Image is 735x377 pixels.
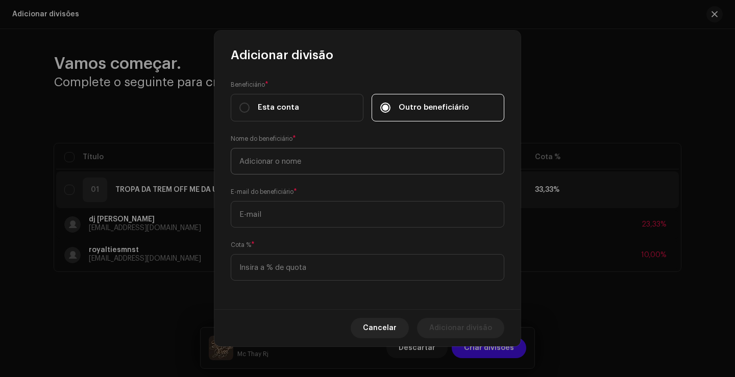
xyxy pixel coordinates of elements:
[231,148,504,174] input: Adicionar o nome
[231,201,504,228] input: E-mail
[231,240,251,250] small: Cota %
[417,318,504,338] button: Adicionar divisão
[351,318,409,338] button: Cancelar
[231,254,504,281] input: Insira a % de quota
[231,80,265,90] small: Beneficiário
[231,47,333,63] span: Adicionar divisão
[363,318,397,338] span: Cancelar
[399,102,469,113] span: Outro beneficiário
[231,187,293,197] small: E-mail do beneficiário
[258,102,299,113] span: Esta conta
[231,134,292,144] small: Nome do beneficiário
[429,318,492,338] span: Adicionar divisão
